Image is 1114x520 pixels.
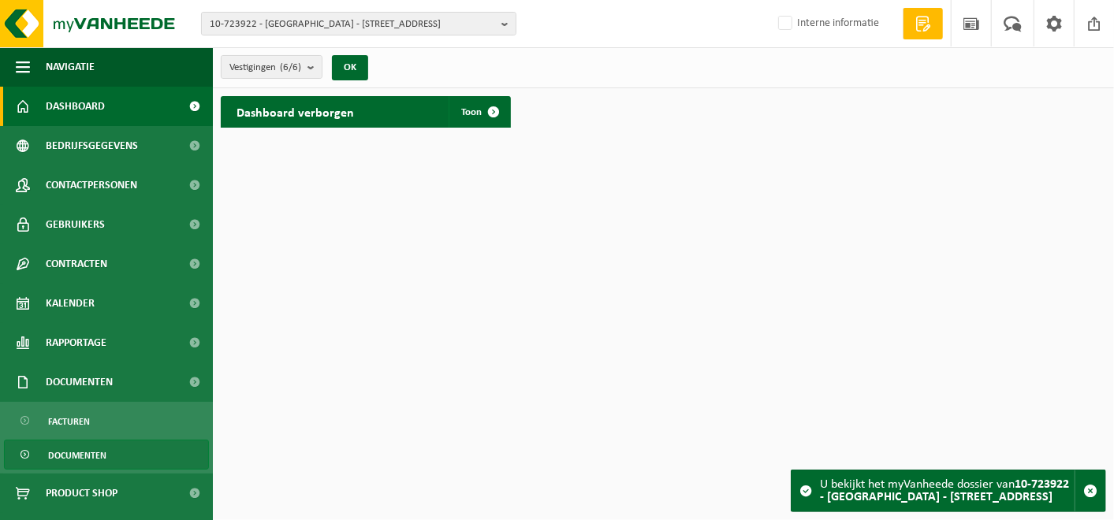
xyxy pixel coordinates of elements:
span: Documenten [48,440,106,470]
button: 10-723922 - [GEOGRAPHIC_DATA] - [STREET_ADDRESS] [201,12,516,35]
span: Gebruikers [46,205,105,244]
a: Toon [449,96,509,128]
span: Navigatie [46,47,95,87]
button: OK [332,55,368,80]
span: Dashboard [46,87,105,126]
span: Kalender [46,284,95,323]
span: Bedrijfsgegevens [46,126,138,165]
span: Contactpersonen [46,165,137,205]
span: Documenten [46,362,113,402]
label: Interne informatie [775,12,879,35]
span: Product Shop [46,474,117,513]
div: U bekijkt het myVanheede dossier van [820,470,1075,511]
span: Contracten [46,244,107,284]
span: Rapportage [46,323,106,362]
count: (6/6) [280,62,301,72]
button: Vestigingen(6/6) [221,55,322,79]
span: Facturen [48,407,90,436]
a: Documenten [4,440,209,470]
span: Toon [461,107,482,117]
span: Vestigingen [229,56,301,80]
strong: 10-723922 - [GEOGRAPHIC_DATA] - [STREET_ADDRESS] [820,478,1069,503]
span: 10-723922 - [GEOGRAPHIC_DATA] - [STREET_ADDRESS] [210,13,495,36]
a: Facturen [4,406,209,436]
h2: Dashboard verborgen [221,96,370,127]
